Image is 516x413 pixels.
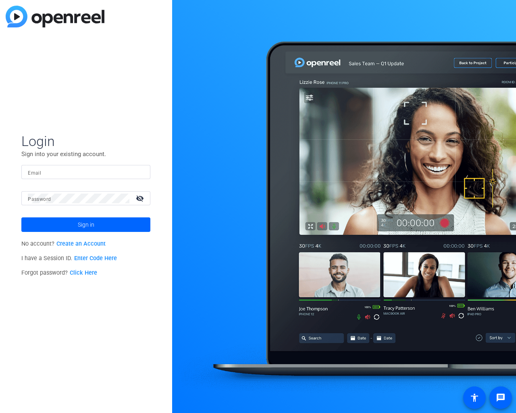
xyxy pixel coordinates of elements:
a: Click Here [70,269,97,276]
input: Enter Email Address [28,167,144,177]
span: Forgot password? [21,269,97,276]
span: Sign in [78,215,94,235]
button: Sign in [21,217,150,232]
a: Create an Account [56,240,106,247]
p: Sign into your existing account. [21,150,150,159]
span: Login [21,133,150,150]
span: I have a Session ID. [21,255,117,262]
mat-icon: visibility_off [131,192,150,204]
a: Enter Code Here [74,255,117,262]
mat-label: Password [28,196,51,202]
mat-icon: message [496,393,506,403]
img: blue-gradient.svg [6,6,104,27]
span: No account? [21,240,106,247]
mat-icon: accessibility [470,393,479,403]
mat-label: Email [28,170,41,176]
